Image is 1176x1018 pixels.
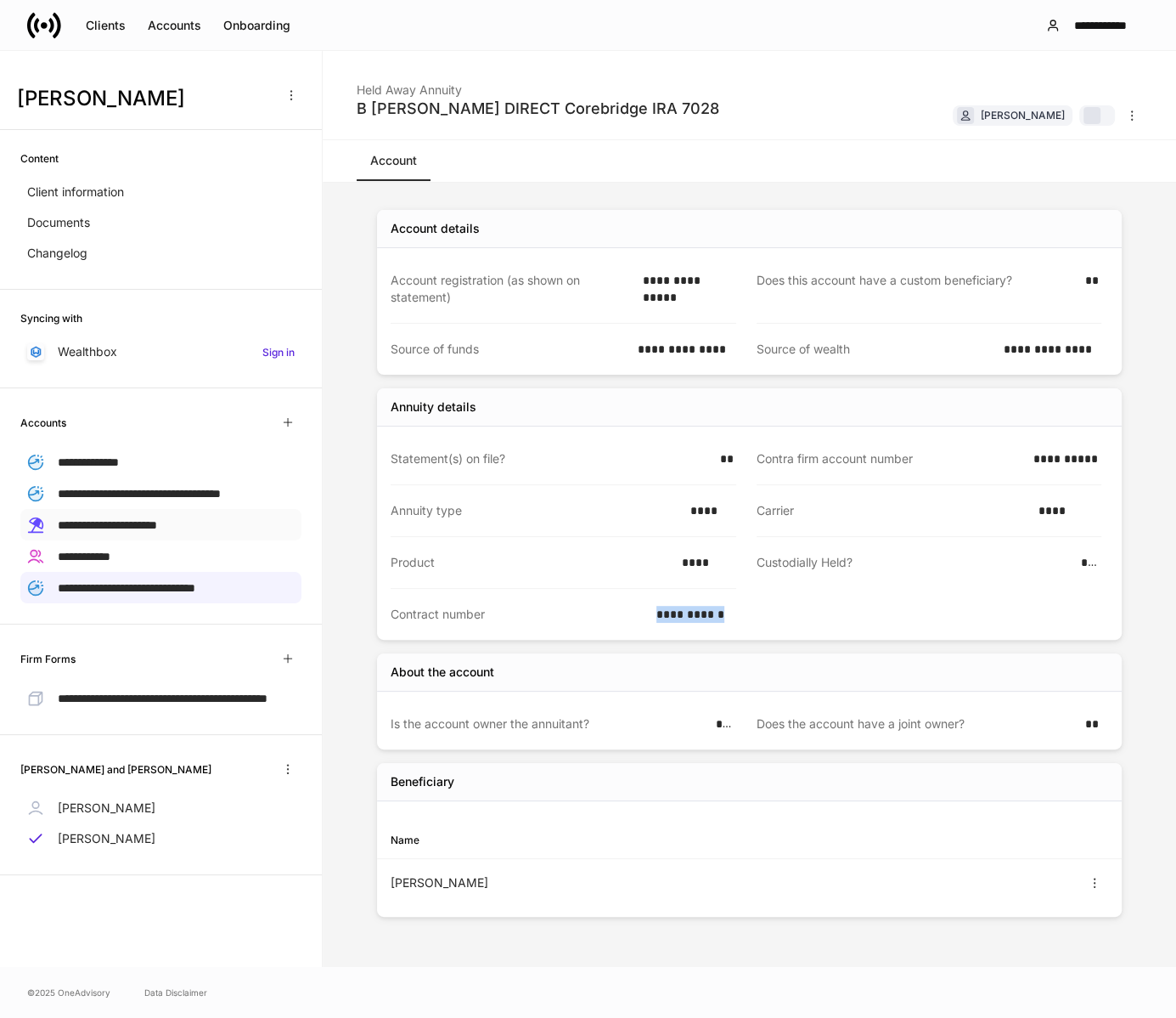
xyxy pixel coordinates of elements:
[391,874,750,891] div: [PERSON_NAME]
[757,554,1072,572] div: Custodially Held?
[391,773,454,790] h5: Beneficiary
[58,800,155,817] p: [PERSON_NAME]
[223,17,290,34] div: Onboarding
[20,337,301,367] a: WealthboxSign in
[27,214,90,231] p: Documents
[357,71,719,99] div: Held Away Annuity
[391,664,494,681] div: About the account
[212,12,301,39] button: Onboarding
[20,238,301,269] a: Changelog
[58,343,117,360] p: Wealthbox
[144,986,207,999] a: Data Disclaimer
[20,415,66,431] h6: Accounts
[27,184,124,201] p: Client information
[75,12,137,39] button: Clients
[391,399,476,416] div: Annuity details
[20,207,301,238] a: Documents
[17,85,271,112] h3: [PERSON_NAME]
[981,107,1065,123] div: [PERSON_NAME]
[357,140,430,181] a: Account
[391,832,750,848] div: Name
[20,150,59,167] h6: Content
[391,450,710,467] div: Statement(s) on file?
[20,310,82,326] h6: Syncing with
[27,986,110,999] span: © 2025 OneAdvisory
[391,606,646,623] div: Contract number
[137,12,212,39] button: Accounts
[757,715,1076,732] div: Does the account have a joint owner?
[20,177,301,207] a: Client information
[20,793,301,823] a: [PERSON_NAME]
[391,341,627,358] div: Source of funds
[757,502,1028,519] div: Carrier
[757,341,993,358] div: Source of wealth
[391,554,672,571] div: Product
[391,220,480,237] div: Account details
[148,17,201,34] div: Accounts
[20,761,211,778] h6: [PERSON_NAME] and [PERSON_NAME]
[757,450,1023,467] div: Contra firm account number
[20,651,76,667] h6: Firm Forms
[391,715,706,732] div: Is the account owner the annuitant?
[58,830,155,847] p: [PERSON_NAME]
[86,17,126,34] div: Clients
[20,823,301,854] a: [PERSON_NAME]
[27,245,87,262] p: Changelog
[757,272,1076,306] div: Does this account have a custom beneficiary?
[391,272,633,306] div: Account registration (as shown on statement)
[357,99,719,119] div: B [PERSON_NAME] DIRECT Corebridge IRA 7028
[391,502,680,519] div: Annuity type
[262,344,295,360] h6: Sign in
